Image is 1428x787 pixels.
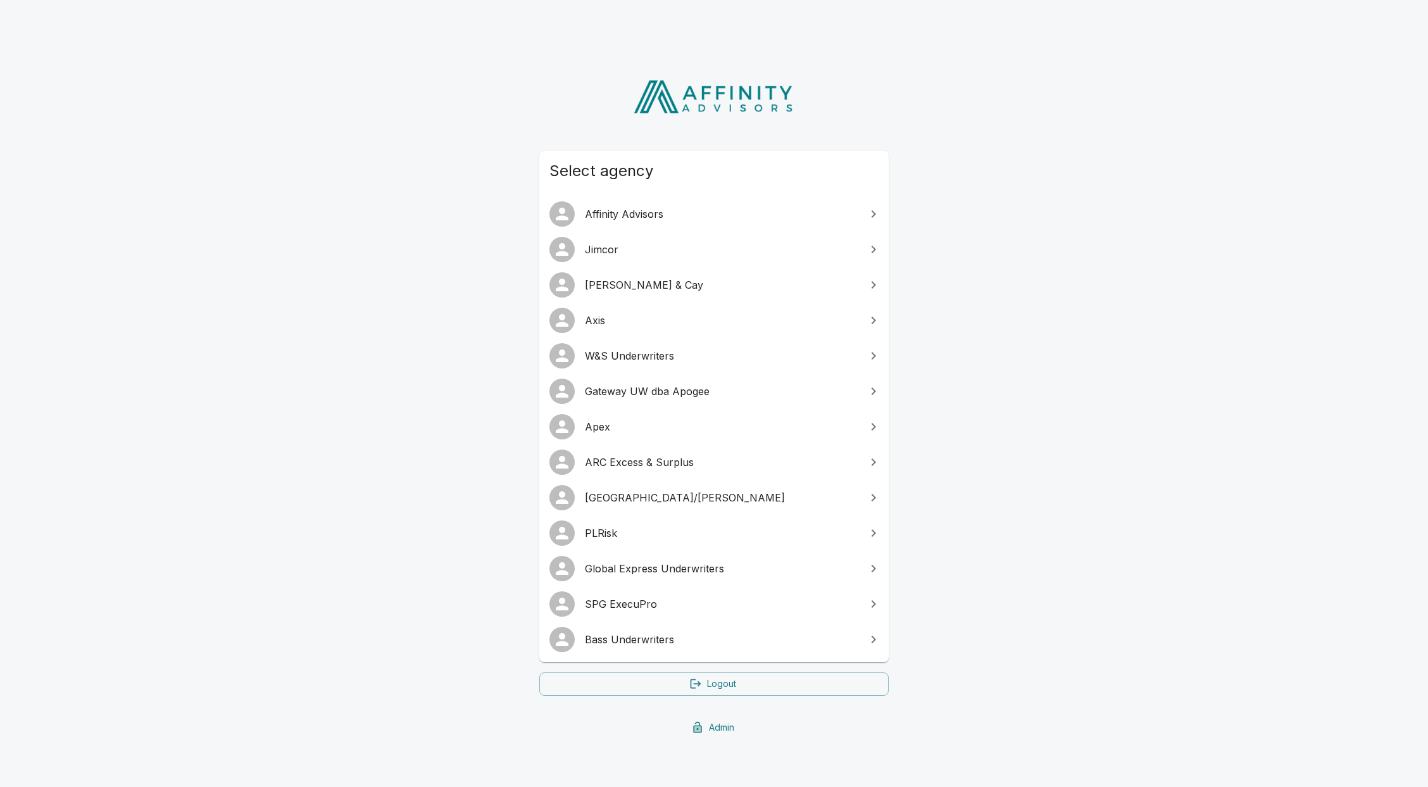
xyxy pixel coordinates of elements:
[539,515,889,551] a: PLRisk
[539,232,889,267] a: Jimcor
[539,622,889,657] a: Bass Underwriters
[585,632,858,647] span: Bass Underwriters
[585,596,858,612] span: SPG ExecuPro
[539,586,889,622] a: SPG ExecuPro
[539,374,889,409] a: Gateway UW dba Apogee
[539,409,889,444] a: Apex
[585,313,858,328] span: Axis
[539,303,889,338] a: Axis
[539,551,889,586] a: Global Express Underwriters
[623,76,805,118] img: Affinity Advisors Logo
[539,480,889,515] a: [GEOGRAPHIC_DATA]/[PERSON_NAME]
[585,242,858,257] span: Jimcor
[539,267,889,303] a: [PERSON_NAME] & Cay
[585,526,858,541] span: PLRisk
[539,196,889,232] a: Affinity Advisors
[585,348,858,363] span: W&S Underwriters
[539,444,889,480] a: ARC Excess & Surplus
[585,561,858,576] span: Global Express Underwriters
[539,672,889,696] a: Logout
[585,277,858,293] span: [PERSON_NAME] & Cay
[539,338,889,374] a: W&S Underwriters
[549,161,879,181] span: Select agency
[539,716,889,740] a: Admin
[585,419,858,434] span: Apex
[585,384,858,399] span: Gateway UW dba Apogee
[585,490,858,505] span: [GEOGRAPHIC_DATA]/[PERSON_NAME]
[585,455,858,470] span: ARC Excess & Surplus
[585,206,858,222] span: Affinity Advisors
